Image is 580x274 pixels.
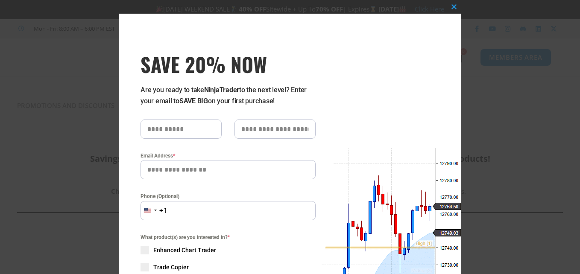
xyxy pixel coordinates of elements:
[141,263,316,271] label: Trade Copier
[141,152,316,160] label: Email Address
[153,246,216,254] span: Enhanced Chart Trader
[141,85,316,107] p: Are you ready to take to the next level? Enter your email to on your first purchase!
[141,192,316,201] label: Phone (Optional)
[204,86,239,94] strong: NinjaTrader
[141,233,316,242] span: What product(s) are you interested in?
[153,263,189,271] span: Trade Copier
[141,246,316,254] label: Enhanced Chart Trader
[141,52,316,76] span: SAVE 20% NOW
[141,201,168,220] button: Selected country
[159,205,168,216] div: +1
[179,97,208,105] strong: SAVE BIG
